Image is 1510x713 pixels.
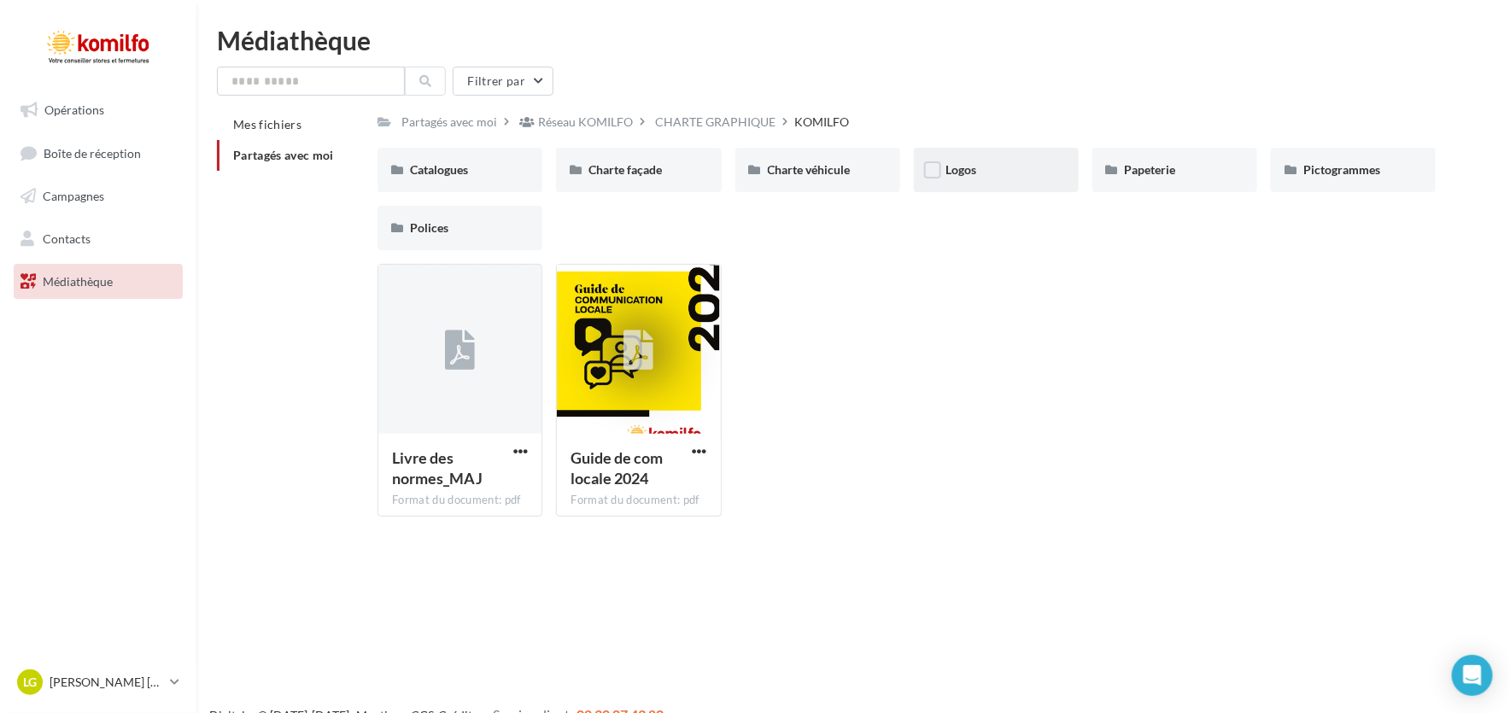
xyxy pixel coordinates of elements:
a: Campagnes [10,178,186,214]
a: LG [PERSON_NAME] [PERSON_NAME] [14,666,183,698]
span: Opérations [44,102,104,117]
div: Partagés avec moi [401,114,497,131]
div: Format du document: pdf [392,493,528,508]
span: Contacts [43,231,91,246]
p: [PERSON_NAME] [PERSON_NAME] [50,674,163,691]
a: Contacts [10,221,186,257]
span: Logos [946,162,977,177]
a: Boîte de réception [10,135,186,172]
span: Catalogues [410,162,468,177]
span: Charte façade [588,162,662,177]
div: KOMILFO [794,114,849,131]
span: Papeterie [1125,162,1176,177]
div: Open Intercom Messenger [1452,655,1493,696]
span: Pictogrammes [1303,162,1380,177]
span: Livre des normes_MAJ [392,448,483,488]
span: LG [23,674,37,691]
div: Format du document: pdf [571,493,706,508]
span: Boîte de réception [44,145,141,160]
span: Guide de com locale 2024 [571,448,663,488]
div: CHARTE GRAPHIQUE [655,114,775,131]
span: Mes fichiers [233,117,301,131]
div: Médiathèque [217,27,1490,53]
span: Polices [410,220,448,235]
span: Campagnes [43,189,104,203]
span: Médiathèque [43,273,113,288]
a: Médiathèque [10,264,186,300]
span: Charte véhicule [768,162,851,177]
span: Partagés avec moi [233,148,334,162]
a: Opérations [10,92,186,128]
div: Réseau KOMILFO [538,114,633,131]
button: Filtrer par [453,67,553,96]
